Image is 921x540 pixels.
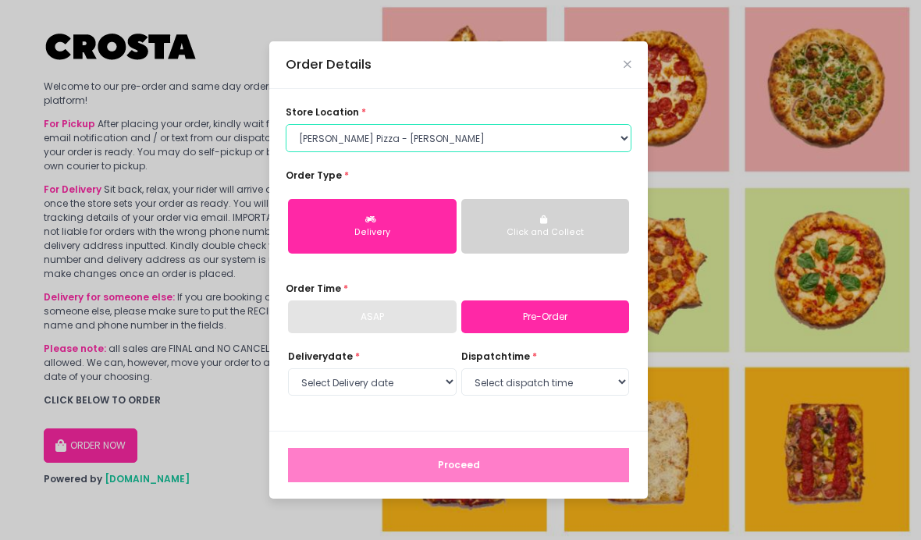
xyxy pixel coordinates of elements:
[286,282,341,295] span: Order Time
[298,226,446,239] div: Delivery
[624,61,631,69] button: Close
[471,226,620,239] div: Click and Collect
[286,105,359,119] span: store location
[461,350,530,363] span: dispatch time
[461,300,630,333] a: Pre-Order
[461,199,630,254] button: Click and Collect
[286,55,372,75] div: Order Details
[288,350,353,363] span: Delivery date
[288,199,457,254] button: Delivery
[288,448,629,482] button: Proceed
[286,169,342,182] span: Order Type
